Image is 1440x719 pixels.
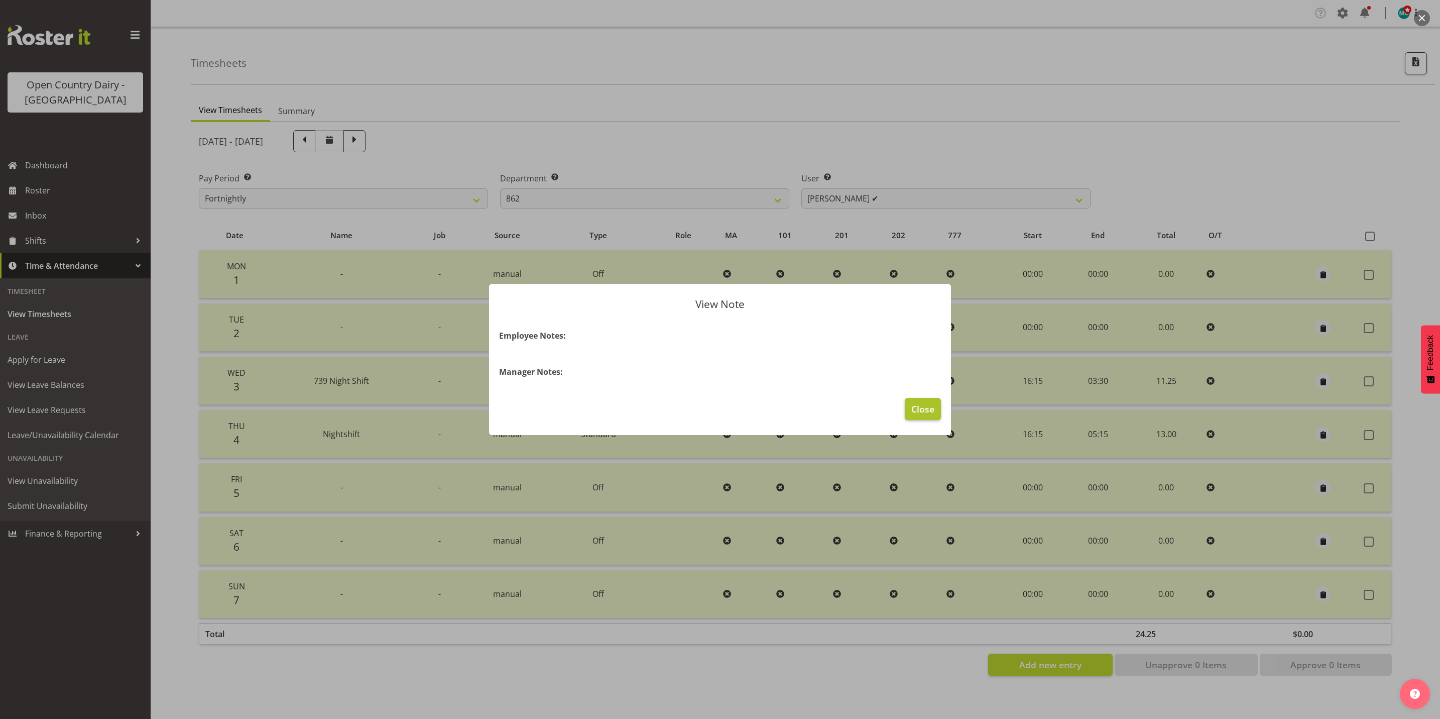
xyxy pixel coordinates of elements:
span: Close [911,402,934,416]
button: Feedback - Show survey [1421,325,1440,393]
span: Feedback [1426,335,1435,370]
h4: Employee Notes: [499,330,941,342]
img: help-xxl-2.png [1410,689,1420,699]
button: Close [905,398,941,420]
p: View Note [499,299,941,310]
h4: Manager Notes: [499,366,941,378]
